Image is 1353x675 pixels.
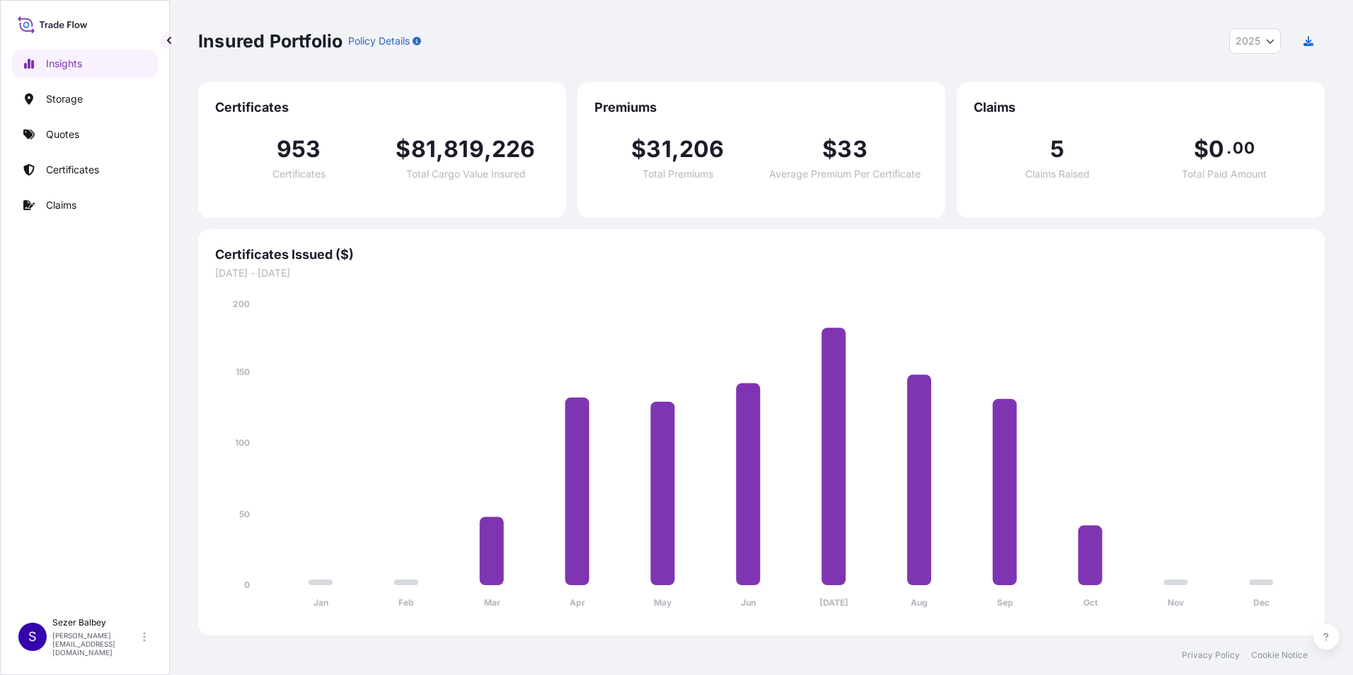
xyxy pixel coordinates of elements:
tspan: 150 [236,367,250,377]
p: Insured Portfolio [198,30,342,52]
span: 226 [492,138,536,161]
tspan: Aug [911,597,928,608]
span: 2025 [1236,34,1260,48]
span: Certificates Issued ($) [215,246,1308,263]
a: Storage [12,85,158,113]
p: Policy Details [348,34,410,48]
span: Total Premiums [643,169,713,179]
tspan: 0 [244,579,250,590]
span: 206 [679,138,725,161]
span: Total Cargo Value Insured [406,169,526,179]
span: Certificates [215,99,549,116]
tspan: 200 [233,299,250,309]
tspan: Feb [398,597,414,608]
span: 00 [1233,142,1254,154]
span: 953 [277,138,321,161]
a: Privacy Policy [1182,650,1240,661]
span: S [28,630,37,644]
a: Certificates [12,156,158,184]
tspan: Nov [1168,597,1185,608]
span: $ [631,138,646,161]
span: $ [822,138,837,161]
span: Certificates [272,169,326,179]
p: Certificates [46,163,99,177]
button: Year Selector [1229,28,1281,54]
span: $ [396,138,410,161]
span: Claims Raised [1025,169,1090,179]
a: Quotes [12,120,158,149]
a: Cookie Notice [1251,650,1308,661]
tspan: [DATE] [819,597,848,608]
span: 819 [444,138,484,161]
span: 31 [646,138,671,161]
p: Sezer Balbey [52,617,140,628]
span: 5 [1050,138,1064,161]
span: $ [1194,138,1209,161]
tspan: 100 [235,437,250,448]
span: Average Premium Per Certificate [769,169,921,179]
p: Quotes [46,127,79,142]
p: [PERSON_NAME][EMAIL_ADDRESS][DOMAIN_NAME] [52,631,140,657]
tspan: Dec [1253,597,1269,608]
span: 81 [411,138,436,161]
span: Claims [974,99,1308,116]
span: , [436,138,444,161]
tspan: Jun [741,597,756,608]
tspan: 50 [239,509,250,519]
a: Claims [12,191,158,219]
span: , [484,138,492,161]
p: Insights [46,57,82,71]
span: Total Paid Amount [1182,169,1267,179]
span: . [1226,142,1231,154]
span: 0 [1209,138,1224,161]
span: , [672,138,679,161]
tspan: Apr [570,597,585,608]
p: Storage [46,92,83,106]
span: 33 [837,138,867,161]
tspan: Sep [997,597,1013,608]
tspan: May [654,597,672,608]
span: [DATE] - [DATE] [215,266,1308,280]
tspan: Jan [313,597,328,608]
tspan: Mar [484,597,500,608]
a: Insights [12,50,158,78]
span: Premiums [594,99,928,116]
tspan: Oct [1083,597,1098,608]
p: Claims [46,198,76,212]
